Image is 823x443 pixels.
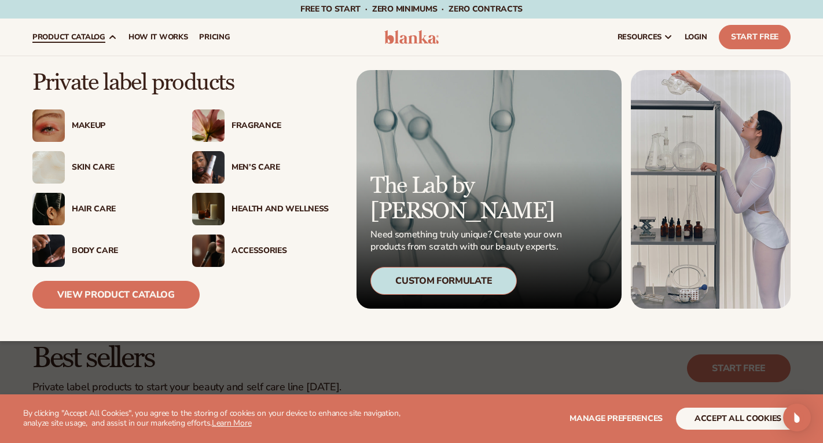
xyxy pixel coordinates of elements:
[357,70,621,309] a: Microscopic product formula. The Lab by [PERSON_NAME] Need something truly unique? Create your ow...
[232,204,329,214] div: Health And Wellness
[192,151,225,184] img: Male holding moisturizer bottle.
[232,163,329,173] div: Men’s Care
[570,408,663,430] button: Manage preferences
[128,32,188,42] span: How It Works
[232,121,329,131] div: Fragrance
[783,404,811,431] div: Open Intercom Messenger
[685,32,707,42] span: LOGIN
[32,32,105,42] span: product catalog
[192,235,329,267] a: Female with makeup brush. Accessories
[32,235,169,267] a: Male hand applying moisturizer. Body Care
[618,32,662,42] span: resources
[32,109,65,142] img: Female with glitter eye makeup.
[32,193,65,225] img: Female hair pulled back with clips.
[32,70,329,96] p: Private label products
[72,204,169,214] div: Hair Care
[72,163,169,173] div: Skin Care
[384,30,439,44] img: logo
[370,267,517,295] div: Custom Formulate
[193,19,236,56] a: pricing
[679,19,713,56] a: LOGIN
[370,173,565,224] p: The Lab by [PERSON_NAME]
[32,281,200,309] a: View Product Catalog
[72,121,169,131] div: Makeup
[192,151,329,184] a: Male holding moisturizer bottle. Men’s Care
[23,409,425,429] p: By clicking "Accept All Cookies", you agree to the storing of cookies on your device to enhance s...
[570,413,663,424] span: Manage preferences
[370,229,565,253] p: Need something truly unique? Create your own products from scratch with our beauty experts.
[192,109,225,142] img: Pink blooming flower.
[212,418,251,429] a: Learn More
[32,151,169,184] a: Cream moisturizer swatch. Skin Care
[192,235,225,267] img: Female with makeup brush.
[32,235,65,267] img: Male hand applying moisturizer.
[32,193,169,225] a: Female hair pulled back with clips. Hair Care
[232,246,329,256] div: Accessories
[27,19,123,56] a: product catalog
[192,193,225,225] img: Candles and incense on table.
[32,109,169,142] a: Female with glitter eye makeup. Makeup
[676,408,800,430] button: accept all cookies
[199,32,230,42] span: pricing
[719,25,791,49] a: Start Free
[72,246,169,256] div: Body Care
[612,19,679,56] a: resources
[192,109,329,142] a: Pink blooming flower. Fragrance
[123,19,194,56] a: How It Works
[32,151,65,184] img: Cream moisturizer swatch.
[631,70,791,309] img: Female in lab with equipment.
[300,3,523,14] span: Free to start · ZERO minimums · ZERO contracts
[192,193,329,225] a: Candles and incense on table. Health And Wellness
